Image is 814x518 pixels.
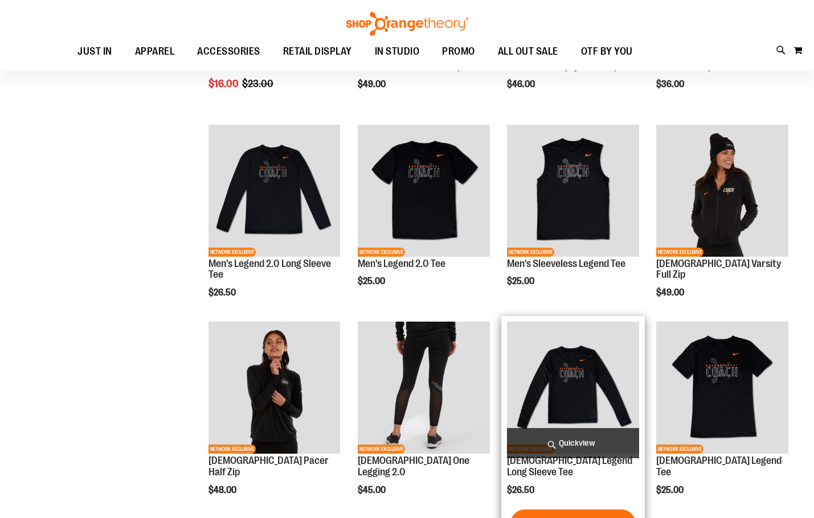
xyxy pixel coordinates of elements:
a: [DEMOGRAPHIC_DATA] Pacer Half Zip [208,455,329,478]
a: OTF Mens Coach FA23 Legend 2.0 LS Tee - Black primary imageNETWORK EXCLUSIVE [208,125,341,258]
span: $16.00 [208,78,240,89]
a: OTF Ladies Coach FA23 Pacer Half Zip - Black primary imageNETWORK EXCLUSIVE [208,322,341,455]
span: $49.00 [358,79,387,89]
span: ALL OUT SALE [498,39,558,64]
a: Quickview [507,428,639,458]
span: NETWORK EXCLUSIVE [358,445,405,454]
div: product [501,119,645,315]
span: $25.00 [358,276,387,286]
img: OTF Ladies Coach FA23 Pacer Half Zip - Black primary image [208,322,341,454]
div: product [352,119,496,315]
a: [DEMOGRAPHIC_DATA] Legend Long Sleeve Tee [507,455,632,478]
span: $26.50 [208,287,238,298]
span: $23.00 [242,78,275,89]
span: RETAIL DISPLAY [283,39,352,64]
span: JUST IN [77,39,112,64]
img: OTF Ladies Coach FA23 One Legging 2.0 - Black primary image [358,322,490,454]
a: [DEMOGRAPHIC_DATA] Legend Tee [656,455,782,478]
span: $36.00 [656,79,686,89]
span: $46.00 [507,79,537,89]
span: NETWORK EXCLUSIVE [208,248,256,257]
span: NETWORK EXCLUSIVE [507,248,554,257]
img: OTF Mens Coach FA23 Legend Sleeveless Tee - Black primary image [507,125,639,257]
img: OTF Ladies Coach FA23 Legend SS Tee - Black primary image [656,322,788,454]
img: OTF Ladies Coach FA23 Legend LS Tee - Black primary image [507,322,639,454]
img: OTF Ladies Coach FA23 Varsity Full Zip - Black primary image [656,125,788,257]
span: NETWORK EXCLUSIVE [656,445,703,454]
a: OTF Ladies Coach FA23 Legend SS Tee - Black primary imageNETWORK EXCLUSIVE [656,322,788,455]
a: OTF Ladies Coach FA23 Varsity Full Zip - Black primary imageNETWORK EXCLUSIVE [656,125,788,258]
span: $45.00 [358,485,387,495]
span: $25.00 [656,485,685,495]
span: $49.00 [656,287,686,298]
div: product [203,119,346,327]
img: Shop Orangetheory [345,12,470,36]
a: OTF Ladies Coach FA23 Legend LS Tee - Black primary imageNETWORK EXCLUSIVE [507,322,639,455]
a: OTF Mens Coach FA23 Legend 2.0 SS Tee - Black primary imageNETWORK EXCLUSIVE [358,125,490,258]
span: $25.00 [507,276,536,286]
span: $26.50 [507,485,536,495]
span: PROMO [442,39,475,64]
div: product [651,119,794,327]
img: OTF Mens Coach FA23 Legend 2.0 LS Tee - Black primary image [208,125,341,257]
a: Men's Legend 2.0 Long Sleeve Tee [208,258,331,281]
span: NETWORK EXCLUSIVE [656,248,703,257]
span: NETWORK EXCLUSIVE [208,445,256,454]
span: $48.00 [208,485,238,495]
a: Men's Sleeveless Legend Tee [507,258,625,269]
a: OTF Ladies Coach FA23 One Legging 2.0 - Black primary imageNETWORK EXCLUSIVE [358,322,490,455]
a: [DEMOGRAPHIC_DATA] One Legging 2.0 [358,455,469,478]
span: IN STUDIO [375,39,420,64]
span: ACCESSORIES [197,39,260,64]
span: OTF BY YOU [581,39,633,64]
span: NETWORK EXCLUSIVE [358,248,405,257]
img: OTF Mens Coach FA23 Legend 2.0 SS Tee - Black primary image [358,125,490,257]
span: APPAREL [135,39,175,64]
a: Men's Legend 2.0 Tee [358,258,445,269]
a: OTF Mens Coach FA23 Legend Sleeveless Tee - Black primary imageNETWORK EXCLUSIVE [507,125,639,258]
a: [DEMOGRAPHIC_DATA] Varsity Full Zip [656,258,781,281]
